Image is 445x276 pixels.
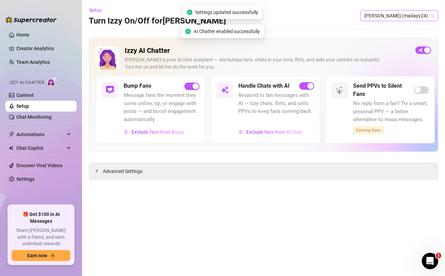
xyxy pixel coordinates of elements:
[187,10,192,15] span: check-circle
[12,227,70,247] span: Share [PERSON_NAME] with a friend, and earn unlimited rewards
[125,46,410,55] h2: Izzy AI Chatter
[430,14,434,18] span: team
[16,43,71,54] a: Creator Analytics
[95,169,99,173] span: collapsed
[9,132,14,137] span: thunderbolt
[16,163,62,168] a: Discover Viral Videos
[353,100,429,124] span: No reply from a fan? Try a smart, personal PPV — a better alternative to mass messages.
[124,82,151,90] h5: Bump Fans
[124,127,184,137] button: Exclude fans from Bump
[16,92,34,98] a: Content
[27,253,47,258] span: Earn now
[246,129,302,135] span: Exclude fans from AI Chat
[16,103,29,109] a: Setup
[124,91,199,124] span: Message fans the moment they come online, tip, or engage with posts — and boost engagement automa...
[89,8,102,13] span: Setup
[47,77,57,87] img: AI Chatter
[95,167,103,175] div: collapsed
[16,59,50,65] a: Team Analytics
[239,130,244,134] img: svg%3e
[131,129,184,135] span: Exclude fans from Bump
[50,253,55,258] span: arrow-right
[5,16,57,23] img: logo-BBDzfeDw.svg
[10,79,44,86] span: Izzy AI Chatter
[89,16,226,27] h3: Turn Izzy On/Off for [PERSON_NAME]
[221,86,229,94] img: svg%3e
[16,176,34,182] a: Settings
[238,127,302,137] button: Exclude fans from AI Chat
[125,56,410,71] div: [PERSON_NAME] is your AI chat assistant — she bumps fans, chats in your tone, flirts, and sells y...
[194,28,260,35] span: AI Chatter enabled successfully
[103,168,142,175] span: Advanced Settings
[353,127,384,134] span: Coming Soon
[16,114,52,120] a: Chat Monitoring
[12,250,70,261] button: Earn nowarrow-right
[353,82,414,98] h5: Send PPVs to Silent Fans
[436,253,441,258] span: 1
[89,5,107,16] button: Setup
[335,86,344,94] img: svg%3e
[12,211,70,224] span: 🎁 Get $100 in AI Messages
[16,143,65,154] span: Chat Copilot
[96,46,119,70] img: Izzy AI Chatter
[238,91,314,116] span: Respond to fan messages with AI — Izzy chats, flirts, and sells PPVs to keep fans coming back.
[238,82,290,90] h5: Handle Chats with AI
[16,129,65,140] span: Automations
[364,11,434,21] span: Maday (madayy24)
[9,146,13,150] img: Chat Copilot
[195,9,258,16] span: Settings updated successfully
[185,29,191,34] span: check-circle
[422,253,438,269] iframe: Intercom live chat
[16,32,29,38] a: Home
[124,130,129,134] img: svg%3e
[106,86,114,94] img: svg%3e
